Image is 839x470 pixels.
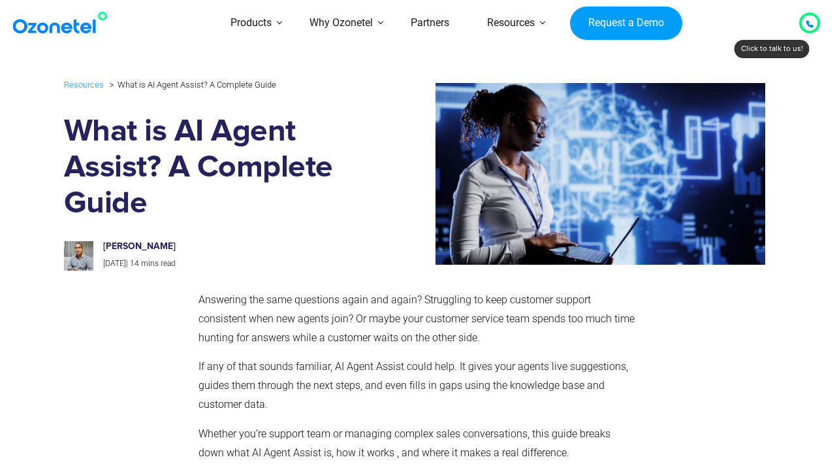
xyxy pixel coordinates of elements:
span: mins read [141,259,176,268]
h1: What is AI Agent Assist? A Complete Guide [64,114,360,222]
a: Request a Demo [570,7,682,41]
p: Whether you’re support team or managing complex sales conversations, this guide breaks down what ... [198,425,636,463]
p: | [103,257,347,271]
p: Answering the same questions again and again? Struggling to keep customer support consistent when... [198,291,636,347]
span: 14 [130,259,139,268]
span: [DATE] [103,259,126,268]
a: Resources [64,77,104,92]
li: What is AI Agent Assist? A Complete Guide [106,76,276,93]
h6: [PERSON_NAME] [103,241,347,252]
p: If any of that sounds familiar, AI Agent Assist could help. It gives your agents live suggestions... [198,358,636,414]
img: prashanth-kancherla_avatar_1-200x200.jpeg [64,241,93,271]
